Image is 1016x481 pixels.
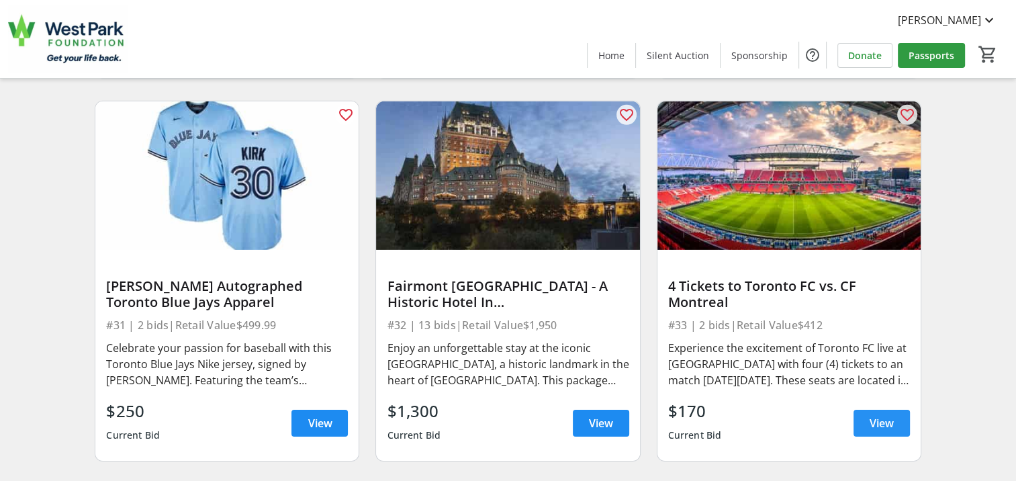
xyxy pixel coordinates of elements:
[106,316,348,335] div: #31 | 2 bids | Retail Value $499.99
[848,48,882,62] span: Donate
[657,101,921,250] img: 4 Tickets to Toronto FC vs. CF Montreal
[853,410,910,437] a: View
[898,12,981,28] span: [PERSON_NAME]
[668,340,910,388] div: Experience the excitement of Toronto FC live at [GEOGRAPHIC_DATA] with four (4) tickets to an mat...
[668,278,910,310] div: 4 Tickets to Toronto FC vs. CF Montreal
[573,410,629,437] a: View
[721,43,798,68] a: Sponsorship
[387,423,441,447] div: Current Bid
[589,415,613,431] span: View
[668,399,722,423] div: $170
[618,107,635,123] mat-icon: favorite_outline
[899,107,915,123] mat-icon: favorite_outline
[636,43,720,68] a: Silent Auction
[668,316,910,335] div: #33 | 2 bids | Retail Value $412
[837,43,892,68] a: Donate
[387,316,629,335] div: #32 | 13 bids | Retail Value $1,950
[376,101,639,250] img: Fairmont Le Chateau Frontenac - A Historic Hotel In Quebec City – Room & Breakfast For 2
[387,399,441,423] div: $1,300
[106,340,348,388] div: Celebrate your passion for baseball with this Toronto Blue Jays Nike jersey, signed by [PERSON_NA...
[308,415,332,431] span: View
[898,43,965,68] a: Passports
[731,48,788,62] span: Sponsorship
[106,423,160,447] div: Current Bid
[106,399,160,423] div: $250
[291,410,348,437] a: View
[647,48,709,62] span: Silent Auction
[95,101,359,250] img: Alejandro Kirk Autographed Toronto Blue Jays Apparel
[870,415,894,431] span: View
[909,48,954,62] span: Passports
[976,42,1000,67] button: Cart
[887,9,1008,31] button: [PERSON_NAME]
[799,42,826,69] button: Help
[668,423,722,447] div: Current Bid
[387,340,629,388] div: Enjoy an unforgettable stay at the iconic [GEOGRAPHIC_DATA], a historic landmark in the heart of ...
[588,43,635,68] a: Home
[106,278,348,310] div: [PERSON_NAME] Autographed Toronto Blue Jays Apparel
[387,278,629,310] div: Fairmont [GEOGRAPHIC_DATA] - A Historic Hotel In [GEOGRAPHIC_DATA] – Room & Breakfast For 2
[598,48,625,62] span: Home
[8,5,128,73] img: West Park Healthcare Centre Foundation's Logo
[337,107,353,123] mat-icon: favorite_outline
